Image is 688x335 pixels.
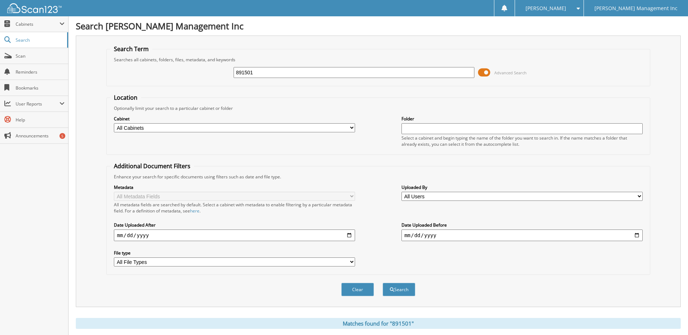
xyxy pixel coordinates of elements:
[526,6,566,11] span: [PERSON_NAME]
[401,135,643,147] div: Select a cabinet and begin typing the name of the folder you want to search in. If the name match...
[114,202,355,214] div: All metadata fields are searched by default. Select a cabinet with metadata to enable filtering b...
[494,70,527,75] span: Advanced Search
[16,69,65,75] span: Reminders
[401,229,643,241] input: end
[110,162,194,170] legend: Additional Document Filters
[16,117,65,123] span: Help
[110,45,152,53] legend: Search Term
[114,222,355,228] label: Date Uploaded After
[114,116,355,122] label: Cabinet
[76,20,681,32] h1: Search [PERSON_NAME] Management Inc
[383,283,415,296] button: Search
[16,101,59,107] span: User Reports
[76,318,681,329] div: Matches found for "891501"
[114,250,355,256] label: File type
[110,94,141,102] legend: Location
[16,85,65,91] span: Bookmarks
[16,37,63,43] span: Search
[190,208,199,214] a: here
[594,6,677,11] span: [PERSON_NAME] Management Inc
[16,21,59,27] span: Cabinets
[7,3,62,13] img: scan123-logo-white.svg
[401,222,643,228] label: Date Uploaded Before
[114,184,355,190] label: Metadata
[401,116,643,122] label: Folder
[341,283,374,296] button: Clear
[110,105,646,111] div: Optionally limit your search to a particular cabinet or folder
[110,57,646,63] div: Searches all cabinets, folders, files, metadata, and keywords
[401,184,643,190] label: Uploaded By
[59,133,65,139] div: 5
[110,174,646,180] div: Enhance your search for specific documents using filters such as date and file type.
[114,229,355,241] input: start
[16,133,65,139] span: Announcements
[16,53,65,59] span: Scan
